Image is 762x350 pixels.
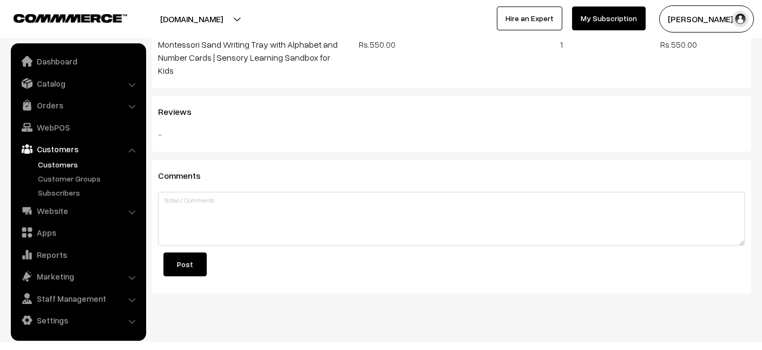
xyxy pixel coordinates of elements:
[14,267,142,286] a: Marketing
[351,38,551,77] div: Rs.
[552,38,653,77] div: 1
[35,173,142,184] a: Customer Groups
[158,128,745,141] div: -
[35,159,142,170] a: Customers
[732,11,748,27] img: user
[158,170,214,181] span: Comments
[370,39,396,50] span: 550.00
[14,95,142,115] a: Orders
[14,139,142,159] a: Customers
[158,39,338,76] a: Montessori Sand Writing Tray with Alphabet and Number Cards | Sensory Learning Sandbox for Kids
[158,106,205,117] span: Reviews
[14,74,142,93] a: Catalog
[572,7,646,30] a: My Subscription
[14,51,142,71] a: Dashboard
[14,201,142,221] a: Website
[14,118,142,137] a: WebPOS
[14,14,127,22] img: COMMMERCE
[14,245,142,264] a: Reports
[122,5,261,33] button: [DOMAIN_NAME]
[652,38,753,77] div: Rs.
[14,289,142,308] a: Staff Management
[163,252,207,276] button: Post
[14,310,142,330] a: Settings
[671,39,697,50] span: 550.00
[659,5,754,33] button: [PERSON_NAME] S…
[14,11,108,24] a: COMMMERCE
[35,187,142,198] a: Subscribers
[14,223,142,242] a: Apps
[497,7,562,30] a: Hire an Expert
